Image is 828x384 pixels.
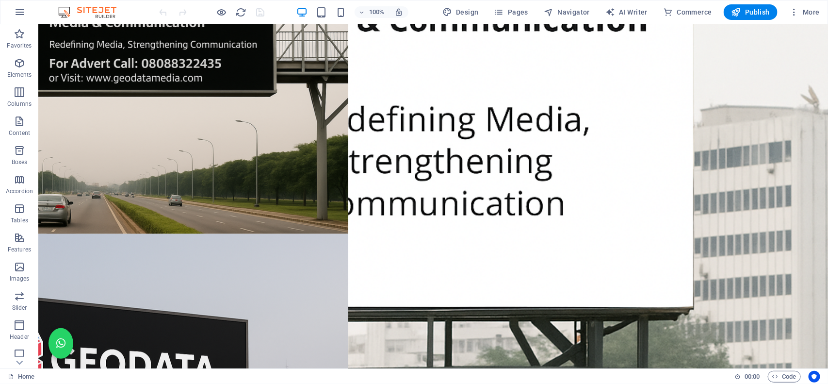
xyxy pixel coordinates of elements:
[56,6,129,18] img: Editor Logo
[663,7,712,17] span: Commerce
[731,7,770,17] span: Publish
[544,7,590,17] span: Navigator
[751,373,753,380] span: :
[12,304,27,312] p: Slider
[9,129,30,137] p: Content
[442,7,479,17] span: Design
[7,100,32,108] p: Columns
[809,371,820,383] button: Usercentrics
[724,4,778,20] button: Publish
[772,371,796,383] span: Code
[7,71,32,79] p: Elements
[355,6,389,18] button: 100%
[789,7,820,17] span: More
[235,6,247,18] button: reload
[369,6,385,18] h6: 100%
[394,8,403,17] i: On resize automatically adjust zoom level to fit chosen device.
[216,6,227,18] button: Click here to leave preview mode and continue editing
[10,275,30,283] p: Images
[601,4,651,20] button: AI Writer
[745,371,760,383] span: 00 00
[494,7,528,17] span: Pages
[605,7,648,17] span: AI Writer
[8,246,31,253] p: Features
[6,187,33,195] p: Accordion
[659,4,716,20] button: Commerce
[540,4,594,20] button: Navigator
[490,4,532,20] button: Pages
[7,42,32,50] p: Favorites
[768,371,801,383] button: Code
[438,4,483,20] button: Design
[11,217,28,224] p: Tables
[438,4,483,20] div: Design (Ctrl+Alt+Y)
[10,333,29,341] p: Header
[734,371,760,383] h6: Session time
[8,371,34,383] a: Click to cancel selection. Double-click to open Pages
[12,158,28,166] p: Boxes
[236,7,247,18] i: Reload page
[785,4,824,20] button: More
